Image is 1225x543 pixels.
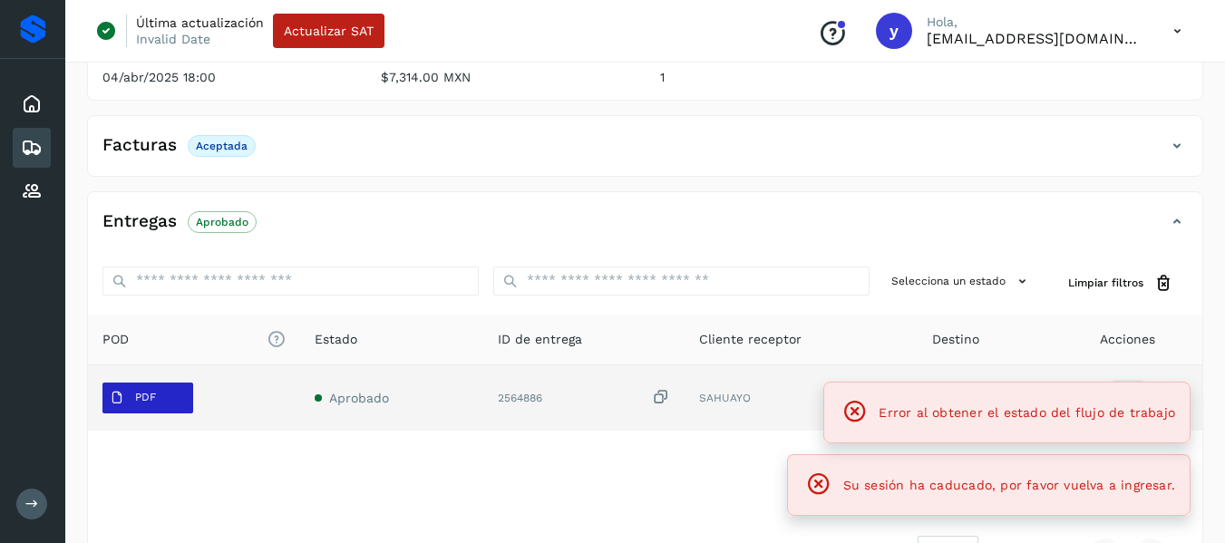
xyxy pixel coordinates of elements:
[699,330,802,349] span: Cliente receptor
[1054,267,1188,300] button: Limpiar filtros
[932,330,979,349] span: Destino
[88,207,1202,252] div: EntregasAprobado
[196,216,248,228] p: Aprobado
[1068,275,1143,291] span: Limpiar filtros
[13,171,51,211] div: Proveedores
[102,330,286,349] span: POD
[102,211,177,232] h4: Entregas
[284,24,374,37] span: Actualizar SAT
[1100,330,1155,349] span: Acciones
[88,131,1202,176] div: FacturasAceptada
[273,14,384,48] button: Actualizar SAT
[927,30,1144,47] p: yortega@niagarawater.com
[13,128,51,168] div: Embarques
[879,405,1175,420] span: Error al obtener el estado del flujo de trabajo
[102,383,193,413] button: PDF
[196,140,248,152] p: Aceptada
[13,84,51,124] div: Inicio
[498,388,670,407] div: 2564886
[498,330,582,349] span: ID de entrega
[685,365,918,431] td: SAHUAYO
[136,31,210,47] p: Invalid Date
[329,391,389,405] span: Aprobado
[315,330,357,349] span: Estado
[136,15,264,31] p: Última actualización
[660,70,909,85] p: 1
[927,15,1144,30] p: Hola,
[135,391,156,403] p: PDF
[918,365,1053,431] td: TECATE
[102,70,352,85] p: 04/abr/2025 18:00
[884,267,1039,296] button: Selecciona un estado
[102,135,177,156] h4: Facturas
[843,478,1175,492] span: Su sesión ha caducado, por favor vuelva a ingresar.
[381,70,630,85] p: $7,314.00 MXN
